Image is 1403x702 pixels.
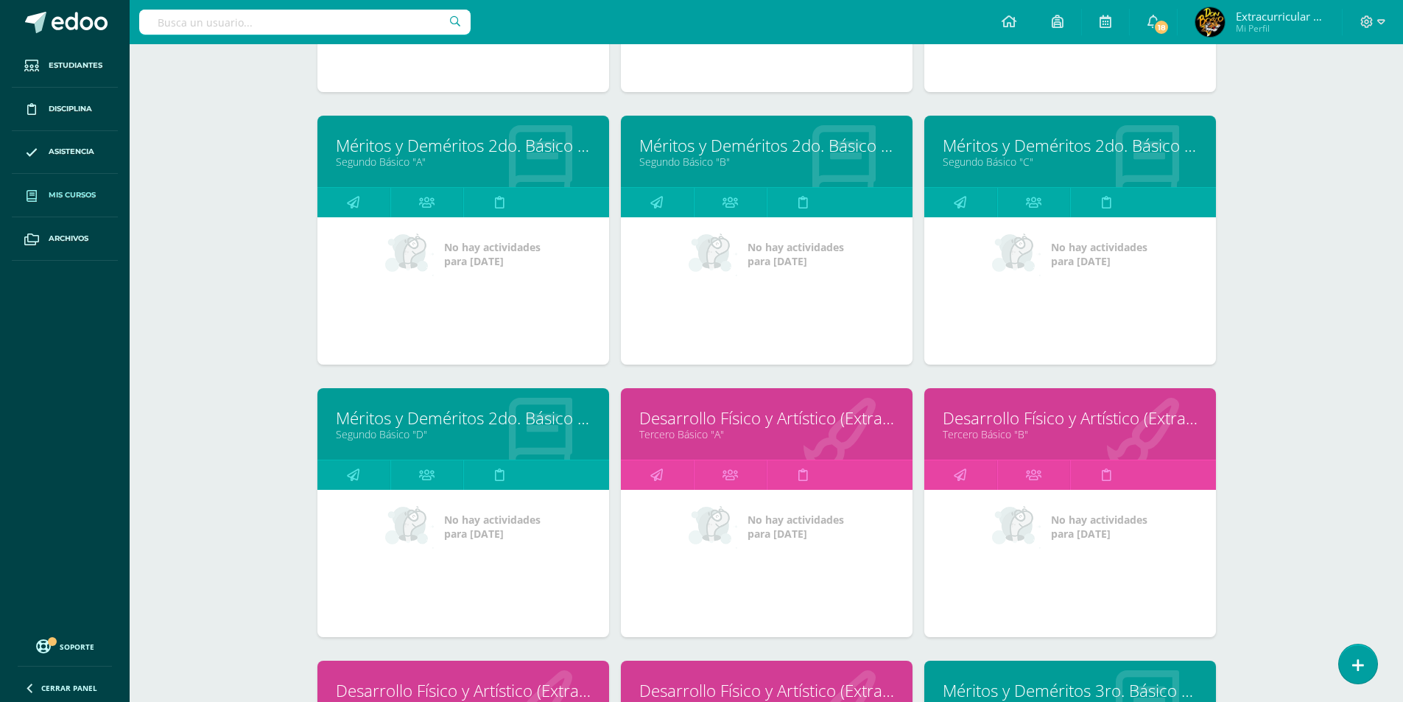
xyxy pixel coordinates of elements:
[49,233,88,245] span: Archivos
[943,407,1198,429] a: Desarrollo Físico y Artístico (Extracurricular)
[12,217,118,261] a: Archivos
[336,427,591,441] a: Segundo Básico "D"
[943,134,1198,157] a: Méritos y Deméritos 2do. Básico "C"
[49,189,96,201] span: Mis cursos
[992,232,1041,276] img: no_activities_small.png
[60,642,94,652] span: Soporte
[639,134,894,157] a: Méritos y Deméritos 2do. Básico "B"
[1051,513,1147,541] span: No hay actividades para [DATE]
[1153,19,1170,35] span: 18
[336,155,591,169] a: Segundo Básico "A"
[336,407,591,429] a: Méritos y Deméritos 2do. Básico "D"
[49,146,94,158] span: Asistencia
[444,240,541,268] span: No hay actividades para [DATE]
[12,131,118,175] a: Asistencia
[1195,7,1225,37] img: 51daec255f9cabefddb2cff9a8f95120.png
[943,679,1198,702] a: Méritos y Deméritos 3ro. Básico "A"
[385,232,434,276] img: no_activities_small.png
[943,427,1198,441] a: Tercero Básico "B"
[639,679,894,702] a: Desarrollo Físico y Artístico (Extracurricular)
[639,427,894,441] a: Tercero Básico "A"
[689,232,737,276] img: no_activities_small.png
[49,103,92,115] span: Disciplina
[12,88,118,131] a: Disciplina
[1236,22,1324,35] span: Mi Perfil
[992,505,1041,549] img: no_activities_small.png
[748,513,844,541] span: No hay actividades para [DATE]
[18,636,112,656] a: Soporte
[12,174,118,217] a: Mis cursos
[49,60,102,71] span: Estudiantes
[748,240,844,268] span: No hay actividades para [DATE]
[1051,240,1147,268] span: No hay actividades para [DATE]
[639,407,894,429] a: Desarrollo Físico y Artístico (Extracurricular)
[12,44,118,88] a: Estudiantes
[689,505,737,549] img: no_activities_small.png
[943,155,1198,169] a: Segundo Básico "C"
[41,683,97,693] span: Cerrar panel
[336,134,591,157] a: Méritos y Deméritos 2do. Básico "A"
[639,155,894,169] a: Segundo Básico "B"
[336,679,591,702] a: Desarrollo Físico y Artístico (Extracurricular)
[444,513,541,541] span: No hay actividades para [DATE]
[385,505,434,549] img: no_activities_small.png
[139,10,471,35] input: Busca un usuario...
[1236,9,1324,24] span: Extracurricular Deportes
